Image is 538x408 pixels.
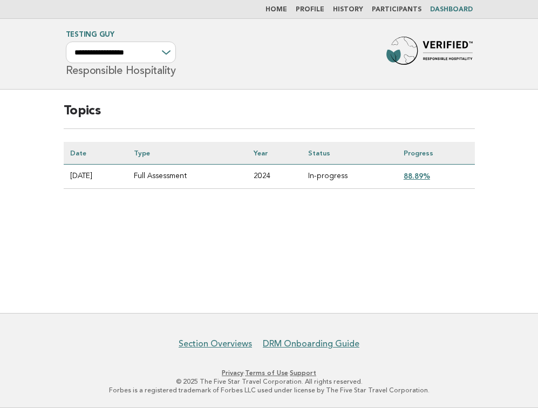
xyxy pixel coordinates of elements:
[302,142,397,165] th: Status
[127,164,247,188] td: Full Assessment
[66,31,114,38] a: Testing Guy
[372,6,421,13] a: Participants
[430,6,473,13] a: Dashboard
[404,172,430,180] a: 88.89%
[265,6,287,13] a: Home
[302,164,397,188] td: In-progress
[333,6,363,13] a: History
[397,142,475,165] th: Progress
[15,369,523,377] p: · ·
[179,338,252,349] a: Section Overviews
[15,386,523,395] p: Forbes is a registered trademark of Forbes LLC used under license by The Five Star Travel Corpora...
[386,37,473,71] img: Forbes Travel Guide
[64,164,127,188] td: [DATE]
[296,6,324,13] a: Profile
[127,142,247,165] th: Type
[64,103,475,129] h2: Topics
[290,369,316,377] a: Support
[66,32,176,76] h1: Responsible Hospitality
[263,338,359,349] a: DRM Onboarding Guide
[222,369,243,377] a: Privacy
[64,142,127,165] th: Date
[245,369,288,377] a: Terms of Use
[15,377,523,386] p: © 2025 The Five Star Travel Corporation. All rights reserved.
[247,164,302,188] td: 2024
[247,142,302,165] th: Year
